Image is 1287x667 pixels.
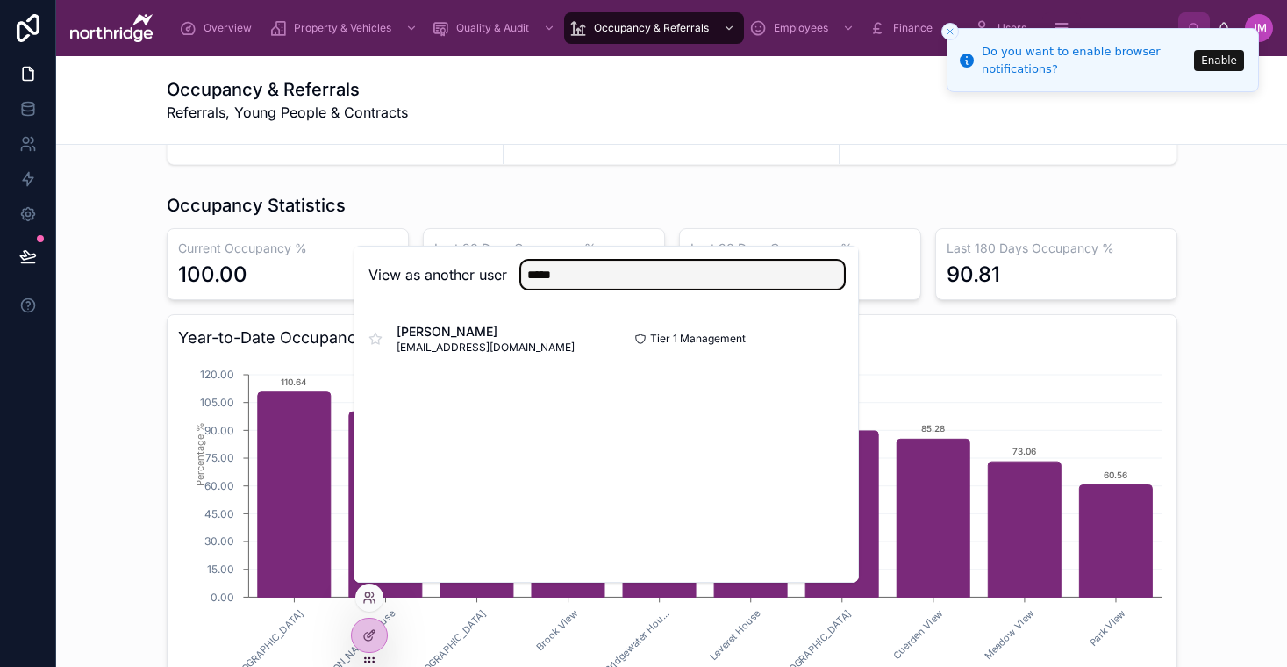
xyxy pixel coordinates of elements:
div: 90.81 [947,261,1000,289]
h2: View as another user [368,264,507,285]
text: Cuerden View [890,607,945,662]
a: Employees [744,12,863,44]
span: Quality & Audit [456,21,529,35]
h3: Last 90 Days Occupancy % [690,240,910,257]
span: Tier 1 Management [650,332,746,346]
a: Occupancy & Referrals [564,12,744,44]
span: [EMAIL_ADDRESS][DOMAIN_NAME] [397,341,575,355]
a: Property & Vehicles [264,12,426,44]
h3: Year-to-Date Occupancy [178,326,1166,350]
span: Finance [893,21,933,35]
tspan: 0.00 [211,591,234,604]
div: Do you want to enable browser notifications? [982,43,1189,77]
button: Enable [1194,50,1244,71]
a: Quality & Audit [426,12,564,44]
text: Brook View [533,607,579,653]
button: Close toast [941,23,959,40]
text: 73.06 [1012,446,1036,456]
text: Park View [1086,607,1127,649]
span: Property & Vehicles [294,21,391,35]
span: JM [1251,21,1267,35]
text: 85.28 [921,423,945,434]
text: 60.56 [1104,470,1127,480]
text: Leveret House [707,607,762,663]
a: Overview [174,12,264,44]
tspan: 120.00 [200,368,234,381]
tspan: 15.00 [207,563,234,576]
h1: Occupancy Statistics [167,193,346,218]
div: scrollable content [167,9,1178,47]
span: Referrals, Young People & Contracts [167,102,408,123]
tspan: 105.00 [200,396,234,409]
img: App logo [70,14,153,42]
text: Meadow View [982,607,1036,662]
a: Users [968,12,1039,44]
h3: Last 180 Days Occupancy % [947,240,1166,257]
tspan: 90.00 [204,424,234,437]
h3: Last 30 Days Occupancy % [434,240,654,257]
tspan: 75.00 [205,451,234,464]
tspan: 45.00 [204,507,234,520]
tspan: 30.00 [204,534,234,548]
span: Occupancy & Referrals [594,21,709,35]
h1: Occupancy & Referrals [167,77,408,102]
div: 100.00 [178,261,247,289]
span: [PERSON_NAME] [397,323,575,341]
h3: Current Occupancy % [178,240,397,257]
a: Finance [863,12,968,44]
tspan: Percentage % [193,422,205,486]
span: Employees [774,21,828,35]
text: 110.64 [281,377,307,387]
tspan: 60.00 [204,479,234,492]
span: Overview [204,21,252,35]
